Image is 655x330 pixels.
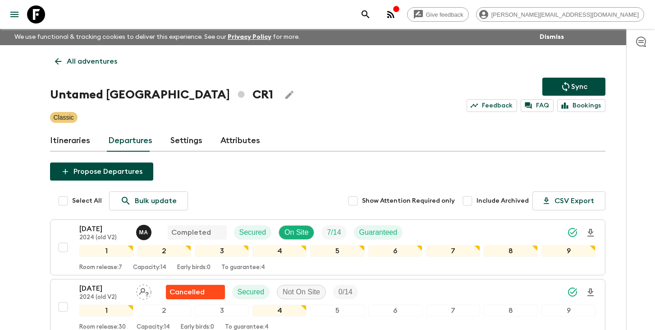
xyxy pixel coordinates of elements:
[284,227,308,238] p: On Site
[467,99,517,112] a: Feedback
[137,245,191,257] div: 2
[476,196,529,205] span: Include Archived
[170,130,202,152] a: Settings
[567,227,578,238] svg: Synced Successfully
[133,264,166,271] p: Capacity: 14
[50,219,605,275] button: [DATE]2024 (old V2)Michel Aranda CompletedSecuredOn SiteTrip FillGuaranteed123456789Room release:...
[220,130,260,152] a: Attributes
[571,81,587,92] p: Sync
[537,31,566,43] button: Dismiss
[280,86,298,104] button: Edit Adventure Title
[109,191,188,210] a: Bulk update
[221,264,265,271] p: To guarantee: 4
[426,245,480,257] div: 7
[484,305,538,316] div: 8
[67,56,117,67] p: All adventures
[195,305,249,316] div: 3
[521,99,554,112] a: FAQ
[252,305,307,316] div: 4
[5,5,23,23] button: menu
[79,264,122,271] p: Room release: 7
[171,227,211,238] p: Completed
[585,228,596,238] svg: Download Onboarding
[166,285,225,299] div: Flash Pack cancellation
[234,225,272,240] div: Secured
[359,227,398,238] p: Guaranteed
[476,7,644,22] div: [PERSON_NAME][EMAIL_ADDRESS][DOMAIN_NAME]
[339,287,353,297] p: 0 / 14
[79,305,133,316] div: 1
[532,191,605,210] button: CSV Export
[310,245,364,257] div: 5
[567,287,578,297] svg: Synced Successfully
[407,7,469,22] a: Give feedback
[79,245,133,257] div: 1
[177,264,211,271] p: Early birds: 0
[585,287,596,298] svg: Download Onboarding
[79,223,129,234] p: [DATE]
[486,11,644,18] span: [PERSON_NAME][EMAIL_ADDRESS][DOMAIN_NAME]
[79,234,129,242] p: 2024 (old V2)
[50,52,122,70] a: All adventures
[11,29,303,45] p: We use functional & tracking cookies to deliver this experience. See our for more.
[333,285,358,299] div: Trip Fill
[108,130,152,152] a: Departures
[368,245,422,257] div: 6
[137,305,191,316] div: 2
[50,163,153,181] button: Propose Departures
[50,86,273,104] h1: Untamed [GEOGRAPHIC_DATA] CR1
[541,305,595,316] div: 9
[72,196,102,205] span: Select All
[321,225,346,240] div: Trip Fill
[357,5,375,23] button: search adventures
[484,245,538,257] div: 8
[277,285,326,299] div: Not On Site
[50,130,90,152] a: Itineraries
[252,245,307,257] div: 4
[79,283,129,294] p: [DATE]
[541,245,595,257] div: 9
[239,227,266,238] p: Secured
[79,294,129,301] p: 2024 (old V2)
[542,78,605,96] button: Sync adventure departures to the booking engine
[238,287,265,297] p: Secured
[362,196,455,205] span: Show Attention Required only
[169,287,205,297] p: Cancelled
[368,305,422,316] div: 6
[195,245,249,257] div: 3
[136,228,153,235] span: Michel Aranda
[232,285,270,299] div: Secured
[136,287,151,294] span: Assign pack leader
[310,305,364,316] div: 5
[54,113,74,122] p: Classic
[327,227,341,238] p: 7 / 14
[421,11,468,18] span: Give feedback
[228,34,271,40] a: Privacy Policy
[279,225,314,240] div: On Site
[557,99,605,112] a: Bookings
[426,305,480,316] div: 7
[283,287,320,297] p: Not On Site
[135,195,177,206] p: Bulk update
